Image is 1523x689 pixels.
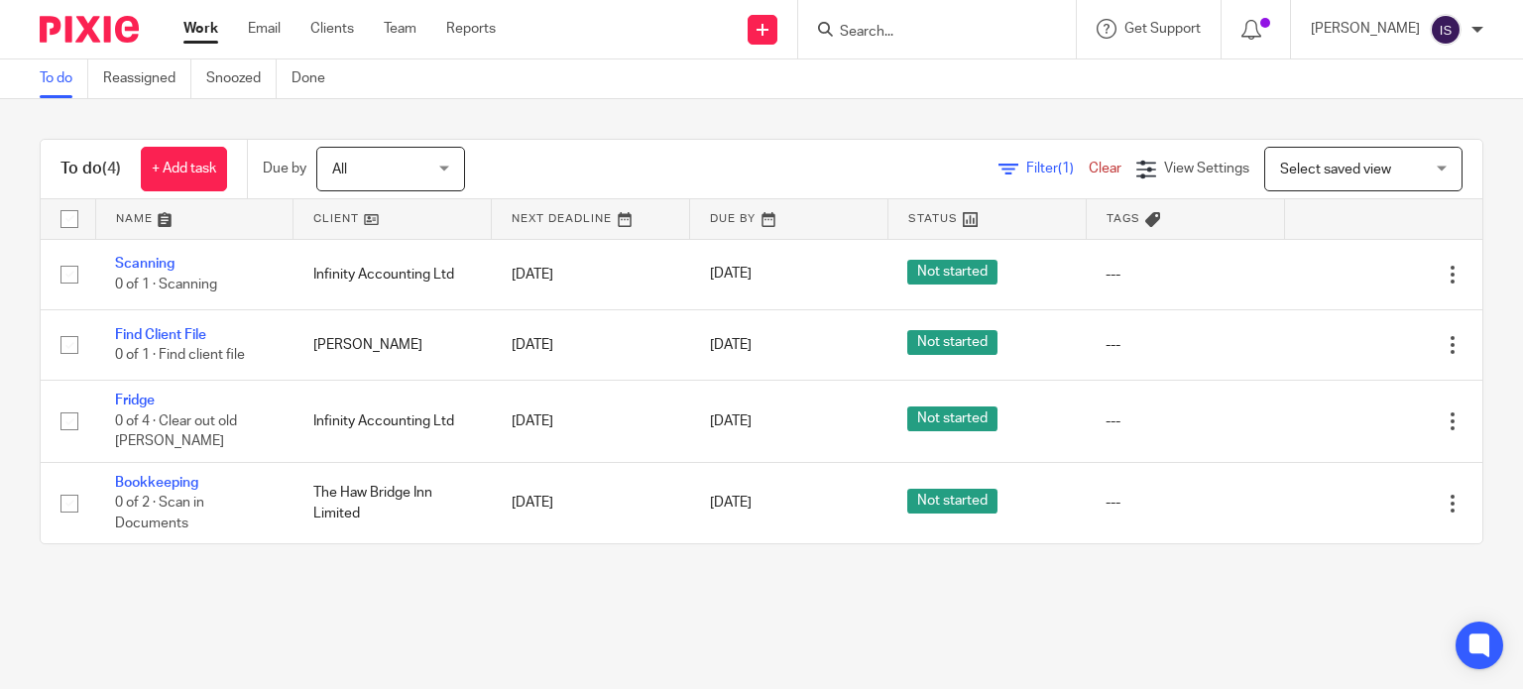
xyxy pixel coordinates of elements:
span: 0 of 1 · Scanning [115,278,217,291]
input: Search [838,24,1016,42]
a: Email [248,19,281,39]
span: [DATE] [710,414,752,428]
span: Filter [1026,162,1089,175]
a: Bookkeeping [115,476,198,490]
td: The Haw Bridge Inn Limited [293,462,492,543]
h1: To do [60,159,121,179]
span: (4) [102,161,121,176]
div: --- [1106,493,1264,513]
a: To do [40,59,88,98]
a: Reassigned [103,59,191,98]
span: Select saved view [1280,163,1391,176]
span: Get Support [1124,22,1201,36]
span: Not started [907,260,997,285]
img: Pixie [40,16,139,43]
a: Find Client File [115,328,206,342]
div: --- [1106,411,1264,431]
p: Due by [263,159,306,178]
p: [PERSON_NAME] [1311,19,1420,39]
div: --- [1106,335,1264,355]
td: [DATE] [492,239,690,309]
a: Team [384,19,416,39]
div: --- [1106,265,1264,285]
td: [DATE] [492,309,690,380]
span: [DATE] [710,496,752,510]
a: Work [183,19,218,39]
td: [DATE] [492,462,690,543]
span: View Settings [1164,162,1249,175]
td: [DATE] [492,381,690,462]
a: Done [292,59,340,98]
span: Tags [1107,213,1140,224]
span: [DATE] [710,268,752,282]
td: Infinity Accounting Ltd [293,239,492,309]
span: [DATE] [710,338,752,352]
td: Infinity Accounting Ltd [293,381,492,462]
a: Clear [1089,162,1121,175]
td: [PERSON_NAME] [293,309,492,380]
a: Reports [446,19,496,39]
span: Not started [907,406,997,431]
span: Not started [907,489,997,514]
span: All [332,163,347,176]
img: svg%3E [1430,14,1462,46]
span: 0 of 1 · Find client file [115,348,245,362]
span: (1) [1058,162,1074,175]
a: + Add task [141,147,227,191]
span: 0 of 2 · Scan in Documents [115,496,204,530]
a: Clients [310,19,354,39]
a: Fridge [115,394,155,407]
a: Snoozed [206,59,277,98]
span: 0 of 4 · Clear out old [PERSON_NAME] [115,414,237,449]
a: Scanning [115,257,175,271]
span: Not started [907,330,997,355]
